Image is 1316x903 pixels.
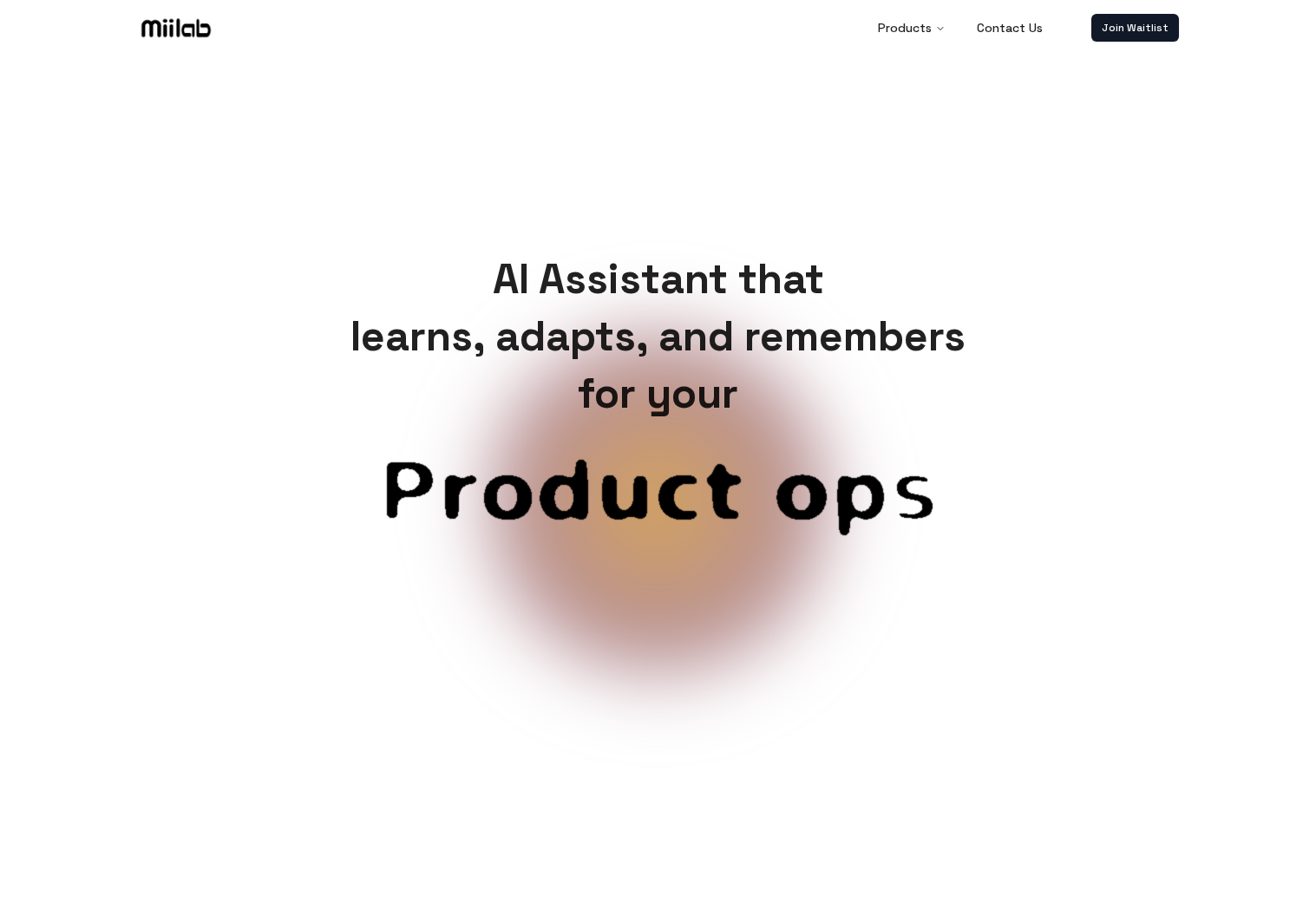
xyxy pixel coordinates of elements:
a: Join Waitlist [1091,14,1179,42]
img: Logo [138,15,214,41]
nav: Main [864,10,1057,45]
span: Customer service [268,450,1049,617]
h1: AI Assistant that learns, adapts, and remembers for your [337,251,979,422]
button: Products [864,10,959,45]
a: Contact Us [963,10,1057,45]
